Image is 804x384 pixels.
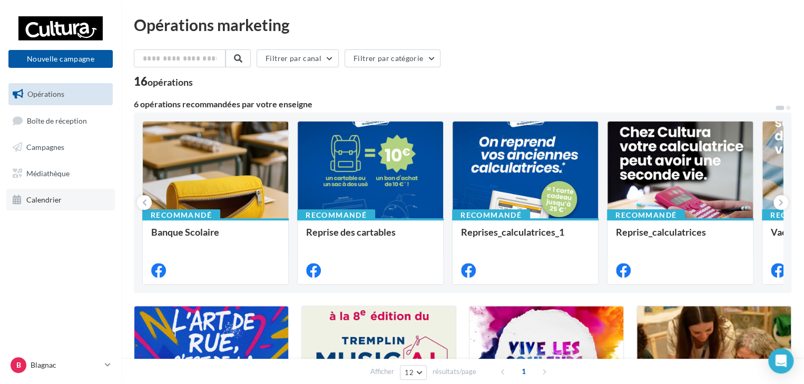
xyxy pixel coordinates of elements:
[452,209,530,221] div: Recommandé
[405,368,414,377] span: 12
[6,136,115,158] a: Campagnes
[461,226,564,238] span: Reprises_calculatrices_1
[16,360,21,370] span: B
[8,50,113,68] button: Nouvelle campagne
[31,360,101,370] p: Blagnac
[26,195,62,204] span: Calendrier
[400,365,427,380] button: 12
[134,100,774,108] div: 6 opérations recommandées par votre enseigne
[370,367,394,377] span: Afficher
[6,83,115,105] a: Opérations
[768,348,793,373] div: Open Intercom Messenger
[134,17,791,33] div: Opérations marketing
[26,143,64,151] span: Campagnes
[257,49,339,67] button: Filtrer par canal
[345,49,440,67] button: Filtrer par catégorie
[616,226,706,238] span: Reprise_calculatrices
[433,367,476,377] span: résultats/page
[134,76,193,87] div: 16
[27,89,64,98] span: Opérations
[306,226,396,238] span: Reprise des cartables
[297,209,375,221] div: Recommandé
[142,209,220,221] div: Recommandé
[148,77,193,87] div: opérations
[26,169,70,178] span: Médiathèque
[6,163,115,185] a: Médiathèque
[27,116,87,125] span: Boîte de réception
[515,363,532,380] span: 1
[151,226,219,238] span: Banque Scolaire
[8,355,113,375] a: B Blagnac
[6,109,115,132] a: Boîte de réception
[607,209,685,221] div: Recommandé
[6,189,115,211] a: Calendrier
